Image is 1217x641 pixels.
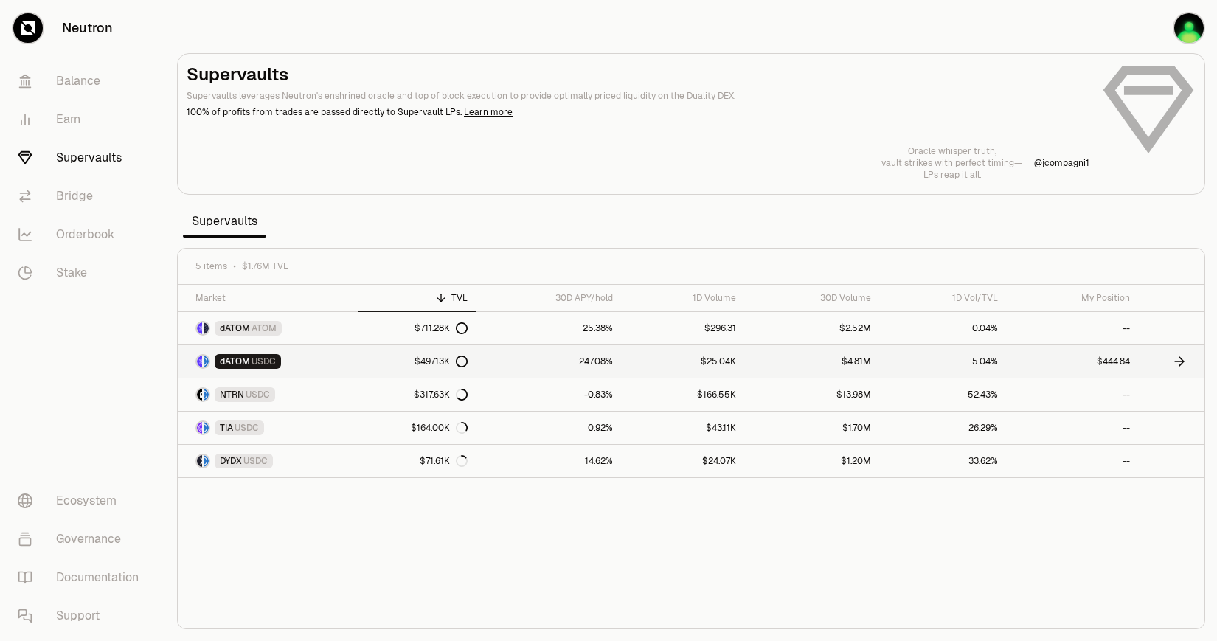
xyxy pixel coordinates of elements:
[889,292,998,304] div: 1D Vol/TVL
[476,445,622,477] a: 14.62%
[1034,157,1089,169] a: @jcompagni1
[6,100,159,139] a: Earn
[220,356,250,367] span: dATOM
[367,292,468,304] div: TVL
[195,292,349,304] div: Market
[1034,157,1089,169] p: @ jcompagni1
[1016,292,1129,304] div: My Position
[243,455,268,467] span: USDC
[6,62,159,100] a: Balance
[1174,13,1204,43] img: fil00dl
[414,389,468,401] div: $317.63K
[358,345,476,378] a: $497.13K
[197,322,202,334] img: dATOM Logo
[178,445,358,477] a: DYDX LogoUSDC LogoDYDXUSDC
[178,378,358,411] a: NTRN LogoUSDC LogoNTRNUSDC
[880,412,1007,444] a: 26.29%
[420,455,468,467] div: $71.61K
[187,89,1089,103] p: Supervaults leverages Neutron's enshrined oracle and top of block execution to provide optimally ...
[745,312,880,344] a: $2.52M
[622,412,745,444] a: $43.11K
[1007,412,1138,444] a: --
[880,312,1007,344] a: 0.04%
[197,455,202,467] img: DYDX Logo
[1007,445,1138,477] a: --
[745,345,880,378] a: $4.81M
[204,322,209,334] img: ATOM Logo
[252,356,276,367] span: USDC
[183,207,266,236] span: Supervaults
[6,177,159,215] a: Bridge
[358,378,476,411] a: $317.63K
[178,412,358,444] a: TIA LogoUSDC LogoTIAUSDC
[881,145,1022,181] a: Oracle whisper truth,vault strikes with perfect timing—LPs reap it all.
[252,322,277,334] span: ATOM
[197,356,202,367] img: dATOM Logo
[476,412,622,444] a: 0.92%
[1007,345,1138,378] a: $444.84
[197,389,202,401] img: NTRN Logo
[1007,312,1138,344] a: --
[246,389,270,401] span: USDC
[880,378,1007,411] a: 52.43%
[464,106,513,118] a: Learn more
[204,422,209,434] img: USDC Logo
[485,292,613,304] div: 30D APY/hold
[880,345,1007,378] a: 5.04%
[880,445,1007,477] a: 33.62%
[476,312,622,344] a: 25.38%
[476,345,622,378] a: 247.08%
[476,378,622,411] a: -0.83%
[411,422,468,434] div: $164.00K
[358,445,476,477] a: $71.61K
[358,312,476,344] a: $711.28K
[6,254,159,292] a: Stake
[631,292,736,304] div: 1D Volume
[6,215,159,254] a: Orderbook
[881,157,1022,169] p: vault strikes with perfect timing—
[204,389,209,401] img: USDC Logo
[220,422,233,434] span: TIA
[235,422,259,434] span: USDC
[622,345,745,378] a: $25.04K
[220,322,250,334] span: dATOM
[881,145,1022,157] p: Oracle whisper truth,
[745,378,880,411] a: $13.98M
[6,597,159,635] a: Support
[415,322,468,334] div: $711.28K
[6,139,159,177] a: Supervaults
[745,412,880,444] a: $1.70M
[881,169,1022,181] p: LPs reap it all.
[242,260,288,272] span: $1.76M TVL
[187,63,1089,86] h2: Supervaults
[178,312,358,344] a: dATOM LogoATOM LogodATOMATOM
[178,345,358,378] a: dATOM LogoUSDC LogodATOMUSDC
[622,445,745,477] a: $24.07K
[6,520,159,558] a: Governance
[415,356,468,367] div: $497.13K
[195,260,227,272] span: 5 items
[220,455,242,467] span: DYDX
[204,356,209,367] img: USDC Logo
[187,105,1089,119] p: 100% of profits from trades are passed directly to Supervault LPs.
[754,292,871,304] div: 30D Volume
[6,558,159,597] a: Documentation
[197,422,202,434] img: TIA Logo
[6,482,159,520] a: Ecosystem
[220,389,244,401] span: NTRN
[622,378,745,411] a: $166.55K
[358,412,476,444] a: $164.00K
[622,312,745,344] a: $296.31
[204,455,209,467] img: USDC Logo
[1007,378,1138,411] a: --
[745,445,880,477] a: $1.20M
